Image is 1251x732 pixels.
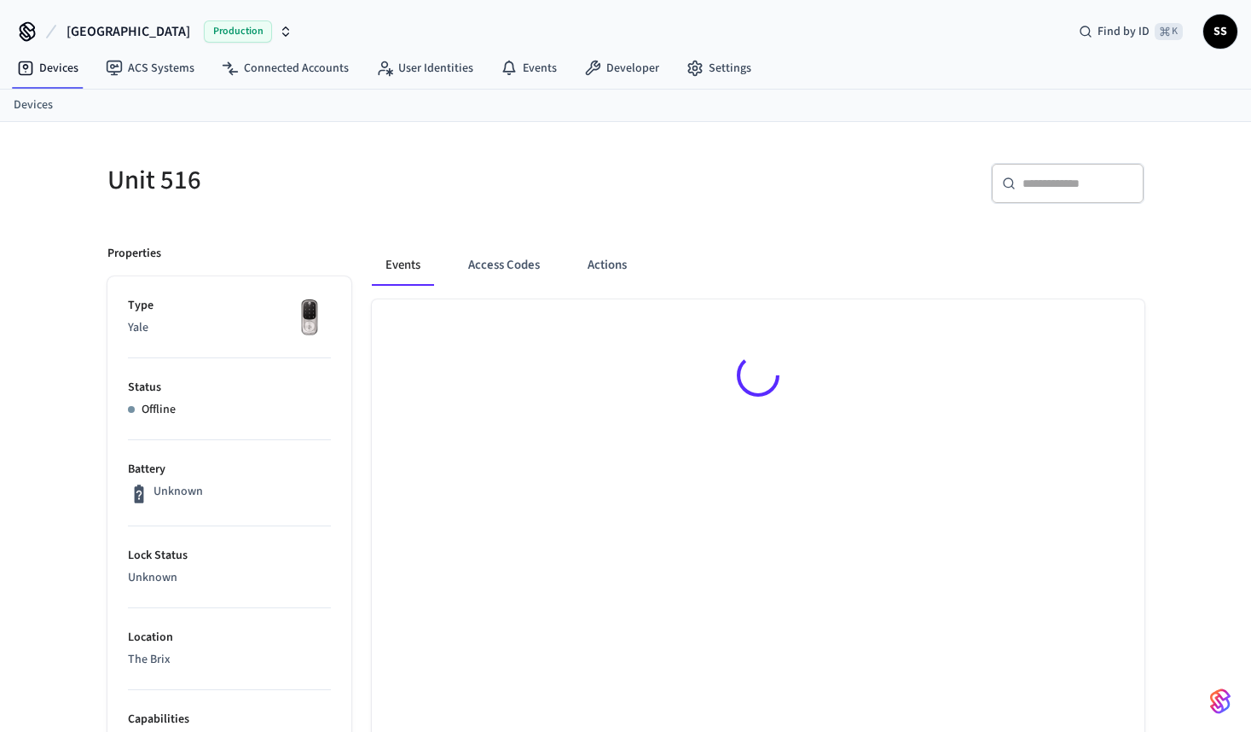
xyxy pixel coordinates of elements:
[1098,23,1150,40] span: Find by ID
[67,21,190,42] span: [GEOGRAPHIC_DATA]
[128,461,331,479] p: Battery
[1210,688,1231,715] img: SeamLogoGradient.69752ec5.svg
[1155,23,1183,40] span: ⌘ K
[1065,16,1196,47] div: Find by ID⌘ K
[107,245,161,263] p: Properties
[128,629,331,647] p: Location
[128,297,331,315] p: Type
[372,245,1144,286] div: ant example
[107,163,616,198] h5: Unit 516
[128,319,331,337] p: Yale
[153,483,203,501] p: Unknown
[128,711,331,729] p: Capabilities
[14,96,53,114] a: Devices
[487,53,570,84] a: Events
[204,20,272,43] span: Production
[574,245,640,286] button: Actions
[128,569,331,587] p: Unknown
[208,53,362,84] a: Connected Accounts
[3,53,92,84] a: Devices
[128,379,331,397] p: Status
[570,53,673,84] a: Developer
[673,53,765,84] a: Settings
[455,245,553,286] button: Access Codes
[288,297,331,340] img: Yale Assure Touchscreen Wifi Smart Lock, Satin Nickel, Front
[142,401,176,419] p: Offline
[128,651,331,669] p: The Brix
[1205,16,1236,47] span: SS
[372,245,434,286] button: Events
[1203,15,1237,49] button: SS
[362,53,487,84] a: User Identities
[92,53,208,84] a: ACS Systems
[128,547,331,565] p: Lock Status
